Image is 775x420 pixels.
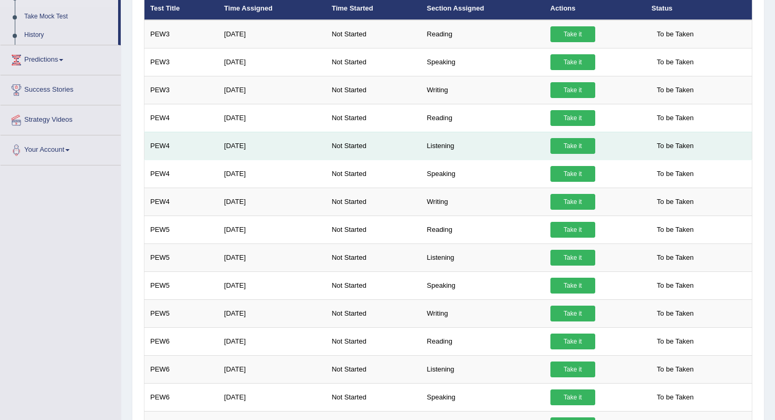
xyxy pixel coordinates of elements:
[326,243,421,271] td: Not Started
[144,76,219,104] td: PEW3
[218,355,326,383] td: [DATE]
[326,188,421,216] td: Not Started
[652,82,699,98] span: To be Taken
[652,306,699,321] span: To be Taken
[144,160,219,188] td: PEW4
[421,160,545,188] td: Speaking
[550,194,595,210] a: Take it
[1,45,121,72] a: Predictions
[326,271,421,299] td: Not Started
[652,26,699,42] span: To be Taken
[421,355,545,383] td: Listening
[421,20,545,48] td: Reading
[218,243,326,271] td: [DATE]
[652,194,699,210] span: To be Taken
[550,110,595,126] a: Take it
[218,383,326,411] td: [DATE]
[144,383,219,411] td: PEW6
[326,104,421,132] td: Not Started
[421,132,545,160] td: Listening
[1,75,121,102] a: Success Stories
[218,160,326,188] td: [DATE]
[550,166,595,182] a: Take it
[144,355,219,383] td: PEW6
[326,20,421,48] td: Not Started
[550,334,595,349] a: Take it
[326,216,421,243] td: Not Started
[550,362,595,377] a: Take it
[421,188,545,216] td: Writing
[326,383,421,411] td: Not Started
[218,271,326,299] td: [DATE]
[652,54,699,70] span: To be Taken
[218,48,326,76] td: [DATE]
[218,299,326,327] td: [DATE]
[652,334,699,349] span: To be Taken
[652,166,699,182] span: To be Taken
[218,132,326,160] td: [DATE]
[550,222,595,238] a: Take it
[652,138,699,154] span: To be Taken
[144,188,219,216] td: PEW4
[326,48,421,76] td: Not Started
[144,20,219,48] td: PEW3
[550,278,595,294] a: Take it
[144,271,219,299] td: PEW5
[144,216,219,243] td: PEW5
[421,48,545,76] td: Speaking
[550,82,595,98] a: Take it
[326,76,421,104] td: Not Started
[550,306,595,321] a: Take it
[652,222,699,238] span: To be Taken
[326,160,421,188] td: Not Started
[144,132,219,160] td: PEW4
[218,104,326,132] td: [DATE]
[144,327,219,355] td: PEW6
[326,299,421,327] td: Not Started
[421,216,545,243] td: Reading
[421,383,545,411] td: Speaking
[326,132,421,160] td: Not Started
[218,20,326,48] td: [DATE]
[421,243,545,271] td: Listening
[550,26,595,42] a: Take it
[652,110,699,126] span: To be Taken
[326,355,421,383] td: Not Started
[652,389,699,405] span: To be Taken
[652,250,699,266] span: To be Taken
[550,250,595,266] a: Take it
[144,243,219,271] td: PEW5
[20,26,118,45] a: History
[421,327,545,355] td: Reading
[1,135,121,162] a: Your Account
[144,48,219,76] td: PEW3
[144,299,219,327] td: PEW5
[550,389,595,405] a: Take it
[421,104,545,132] td: Reading
[652,362,699,377] span: To be Taken
[421,299,545,327] td: Writing
[421,76,545,104] td: Writing
[218,188,326,216] td: [DATE]
[326,327,421,355] td: Not Started
[1,105,121,132] a: Strategy Videos
[218,76,326,104] td: [DATE]
[218,216,326,243] td: [DATE]
[218,327,326,355] td: [DATE]
[144,104,219,132] td: PEW4
[20,7,118,26] a: Take Mock Test
[550,54,595,70] a: Take it
[550,138,595,154] a: Take it
[421,271,545,299] td: Speaking
[652,278,699,294] span: To be Taken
